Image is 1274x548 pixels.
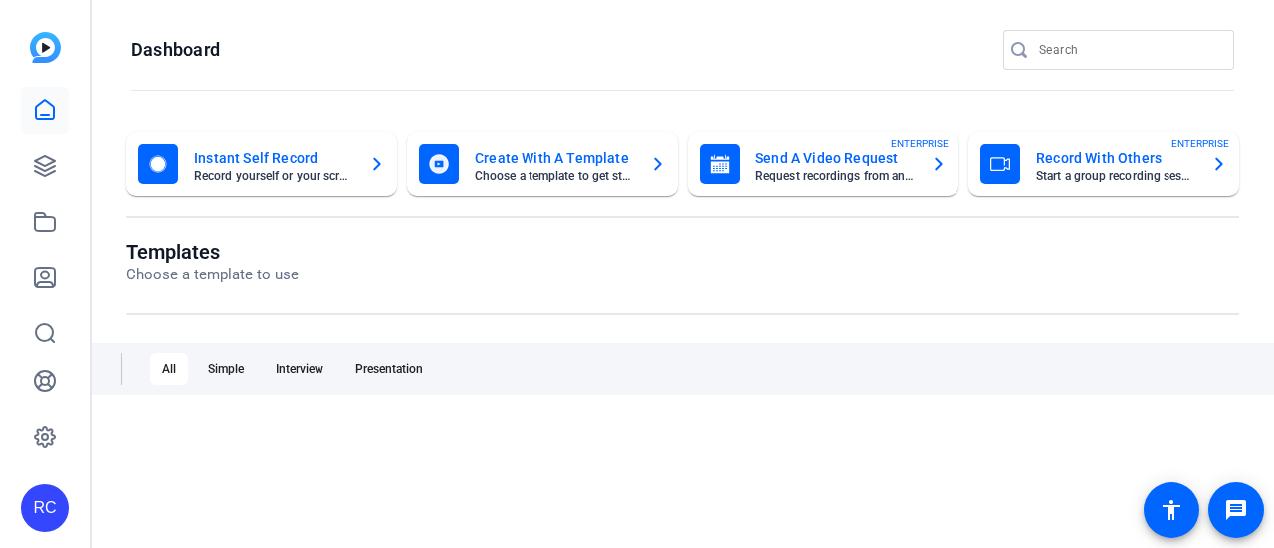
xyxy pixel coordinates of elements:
mat-card-title: Send A Video Request [755,146,915,170]
mat-card-subtitle: Request recordings from anyone, anywhere [755,170,915,182]
mat-card-subtitle: Record yourself or your screen [194,170,353,182]
input: Search [1039,38,1218,62]
div: Presentation [343,353,435,385]
mat-card-subtitle: Choose a template to get started [475,170,634,182]
mat-icon: message [1224,498,1248,522]
mat-icon: accessibility [1160,498,1183,522]
mat-card-subtitle: Start a group recording session [1036,170,1195,182]
div: RC [21,484,69,532]
img: blue-gradient.svg [30,32,61,63]
div: All [150,353,188,385]
h1: Templates [126,240,299,264]
p: Choose a template to use [126,264,299,286]
mat-card-title: Instant Self Record [194,146,353,170]
span: ENTERPRISE [1171,136,1229,151]
h1: Dashboard [131,38,220,62]
button: Record With OthersStart a group recording sessionENTERPRISE [968,132,1239,196]
button: Create With A TemplateChoose a template to get started [407,132,678,196]
button: Send A Video RequestRequest recordings from anyone, anywhereENTERPRISE [688,132,958,196]
span: ENTERPRISE [891,136,949,151]
mat-card-title: Record With Others [1036,146,1195,170]
button: Instant Self RecordRecord yourself or your screen [126,132,397,196]
mat-card-title: Create With A Template [475,146,634,170]
div: Simple [196,353,256,385]
div: Interview [264,353,335,385]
